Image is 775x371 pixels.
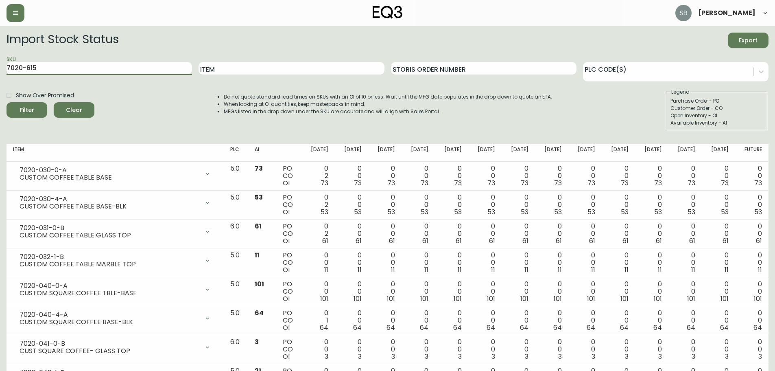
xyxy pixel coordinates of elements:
[642,223,662,245] div: 0 0
[375,310,395,331] div: 0 0
[508,223,528,245] div: 0 0
[255,279,264,289] span: 101
[625,352,629,361] span: 3
[687,294,695,303] span: 101
[587,178,595,188] span: 73
[441,310,462,331] div: 0 0
[20,167,199,174] div: 7020-030-0-A
[675,5,692,21] img: 9d441cf7d49ccab74e0d560c7564bcc8
[735,144,768,162] th: Future
[255,193,263,202] span: 53
[224,162,248,191] td: 5.0
[375,165,395,187] div: 0 0
[408,194,428,216] div: 0 0
[255,222,262,231] span: 61
[535,144,568,162] th: [DATE]
[487,323,495,332] span: 64
[13,338,217,356] div: 7020-041-0-BCUST SQUARE COFFEE- GLASS TOP
[508,165,528,187] div: 0 0
[608,252,629,274] div: 0 0
[20,253,199,261] div: 7020-032-1-B
[454,207,462,217] span: 53
[456,236,462,246] span: 61
[524,265,528,274] span: 11
[698,10,755,16] span: [PERSON_NAME]
[475,281,495,303] div: 0 0
[721,178,729,188] span: 73
[489,236,495,246] span: 61
[742,194,762,216] div: 0 0
[13,281,217,299] div: 7020-040-0-ACUSTOM SQUARE COFFEE TBLE-BASE
[691,265,695,274] span: 11
[283,294,290,303] span: OI
[20,224,199,232] div: 7020-031-0-B
[425,352,428,361] span: 3
[587,323,595,332] span: 64
[742,223,762,245] div: 0 0
[675,310,695,331] div: 0 0
[224,108,552,115] li: MFGs listed in the drop down under the SKU are accurate and will align with Sales Portal.
[20,347,199,355] div: CUST SQUARE COFFEE- GLASS TOP
[635,144,668,162] th: [DATE]
[354,207,362,217] span: 53
[308,281,328,303] div: 0 0
[441,165,462,187] div: 0 0
[387,294,395,303] span: 101
[491,352,495,361] span: 3
[721,207,729,217] span: 53
[708,281,729,303] div: 0 0
[408,252,428,274] div: 0 0
[441,338,462,360] div: 0 0
[283,338,295,360] div: PO CO
[375,252,395,274] div: 0 0
[308,223,328,245] div: 0 2
[658,352,662,361] span: 3
[658,265,662,274] span: 11
[341,252,362,274] div: 0 0
[308,338,328,360] div: 0 0
[283,236,290,246] span: OI
[20,318,199,326] div: CUSTOM SQUARE COFFEE BASE-BLK
[728,33,768,48] button: Export
[592,352,595,361] span: 3
[422,236,428,246] span: 61
[468,144,502,162] th: [DATE]
[675,194,695,216] div: 0 0
[554,207,562,217] span: 53
[283,352,290,361] span: OI
[320,294,328,303] span: 101
[454,178,462,188] span: 73
[688,178,695,188] span: 73
[602,144,635,162] th: [DATE]
[324,265,328,274] span: 11
[541,194,562,216] div: 0 0
[20,203,199,210] div: CUSTOM COFFEE TABLE BASE-BLK
[758,265,762,274] span: 11
[742,165,762,187] div: 0 0
[320,323,328,332] span: 64
[458,352,462,361] span: 3
[375,338,395,360] div: 0 0
[587,207,595,217] span: 53
[568,144,602,162] th: [DATE]
[587,294,595,303] span: 101
[408,310,428,331] div: 0 0
[283,310,295,331] div: PO CO
[408,165,428,187] div: 0 0
[556,236,562,246] span: 61
[554,294,562,303] span: 101
[224,220,248,248] td: 6.0
[608,194,629,216] div: 0 0
[558,265,562,274] span: 11
[341,281,362,303] div: 0 0
[308,165,328,187] div: 0 2
[642,194,662,216] div: 0 0
[487,294,495,303] span: 101
[508,281,528,303] div: 0 0
[670,112,763,119] div: Open Inventory - OI
[283,194,295,216] div: PO CO
[441,223,462,245] div: 0 0
[487,178,495,188] span: 73
[575,338,595,360] div: 0 0
[283,207,290,217] span: OI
